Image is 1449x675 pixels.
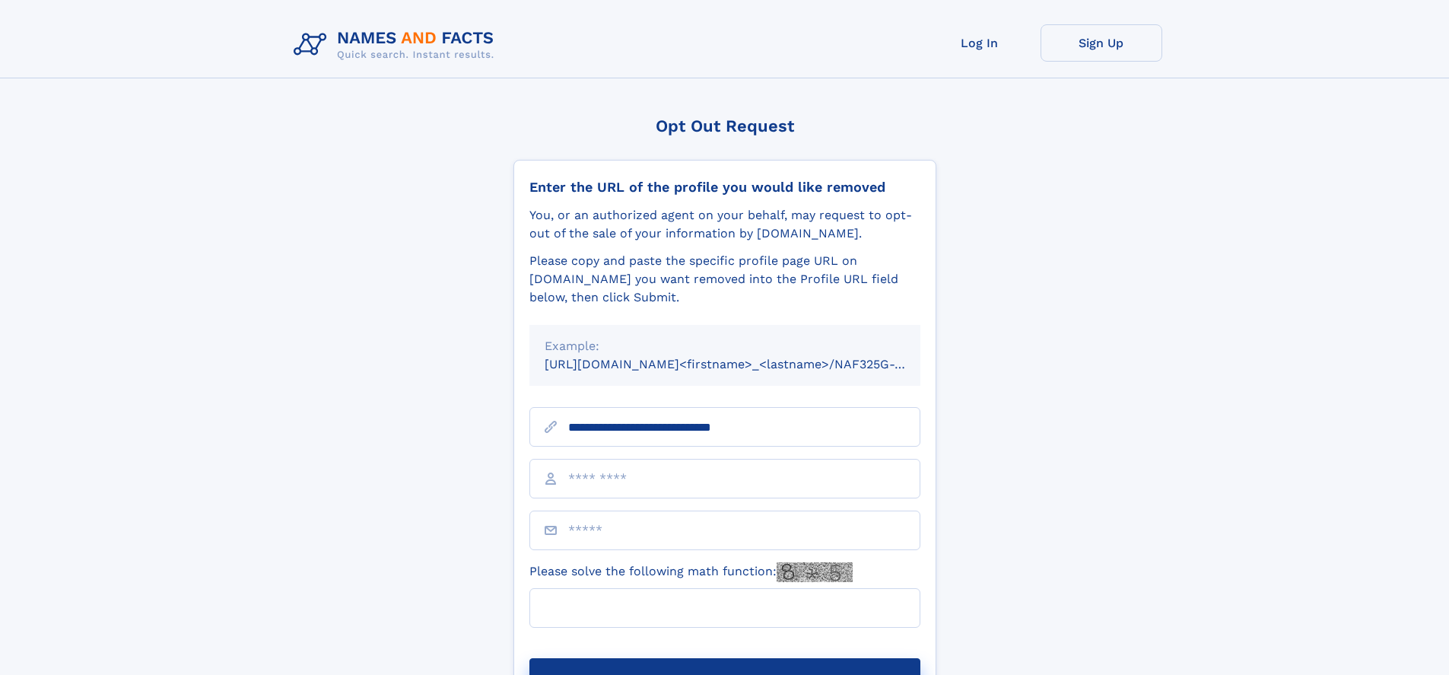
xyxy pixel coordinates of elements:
a: Sign Up [1041,24,1162,62]
a: Log In [919,24,1041,62]
div: Please copy and paste the specific profile page URL on [DOMAIN_NAME] you want removed into the Pr... [529,252,920,307]
label: Please solve the following math function: [529,562,853,582]
img: Logo Names and Facts [288,24,507,65]
div: You, or an authorized agent on your behalf, may request to opt-out of the sale of your informatio... [529,206,920,243]
div: Enter the URL of the profile you would like removed [529,179,920,196]
small: [URL][DOMAIN_NAME]<firstname>_<lastname>/NAF325G-xxxxxxxx [545,357,949,371]
div: Example: [545,337,905,355]
div: Opt Out Request [513,116,936,135]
